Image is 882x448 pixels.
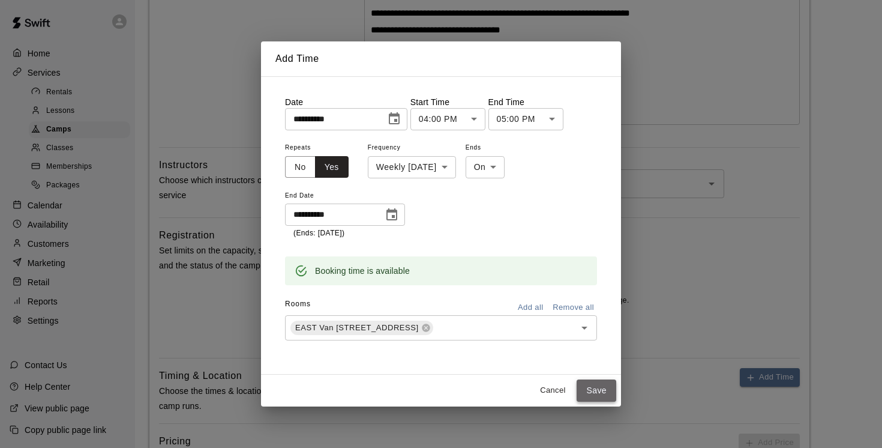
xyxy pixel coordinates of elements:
div: outlined button group [285,156,349,178]
button: Save [577,380,616,402]
p: Start Time [410,96,485,108]
span: End Date [285,188,405,204]
p: Date [285,96,407,108]
button: Choose date, selected date is Sep 3, 2025 [382,107,406,131]
span: EAST Van [STREET_ADDRESS] [290,322,424,334]
button: Yes [315,156,349,178]
span: Repeats [285,140,358,156]
button: Choose date, selected date is Oct 8, 2025 [380,203,404,227]
button: Remove all [550,298,597,317]
button: No [285,156,316,178]
h2: Add Time [261,41,621,76]
span: Rooms [285,300,311,308]
span: Frequency [368,140,456,156]
div: 04:00 PM [410,108,485,130]
button: Add all [511,298,550,317]
p: (Ends: [DATE]) [293,228,397,240]
p: End Time [488,96,563,108]
div: 05:00 PM [488,108,563,130]
button: Cancel [533,381,572,400]
div: EAST Van [STREET_ADDRESS] [290,321,433,335]
div: Booking time is available [315,260,410,282]
div: On [466,156,505,178]
button: Open [576,319,593,336]
span: Ends [466,140,505,156]
div: Weekly [DATE] [368,156,456,178]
